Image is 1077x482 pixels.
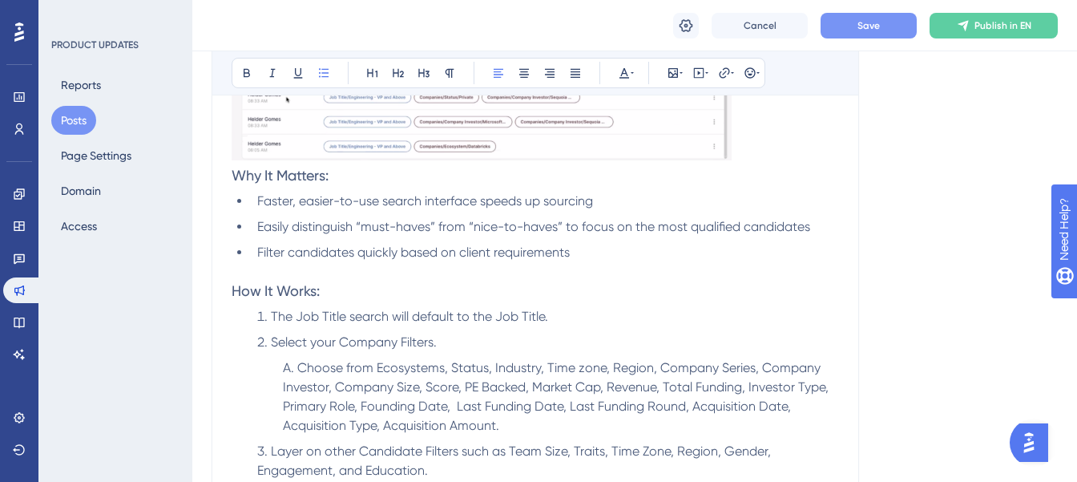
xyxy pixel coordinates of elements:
span: Filter candidates quickly based on client requirements [257,245,570,260]
span: How It Works: [232,282,320,299]
button: Save [821,13,917,38]
button: Posts [51,106,96,135]
button: Domain [51,176,111,205]
span: Easily distinguish “must-haves” from “nice-to-haves” to focus on the most qualified candidates [257,219,810,234]
span: Cancel [744,19,776,32]
div: PRODUCT UPDATES [51,38,139,51]
span: The Job Title search will default to the Job Title. [271,309,548,324]
span: Faster, easier-to-use search interface speeds up sourcing [257,193,593,209]
span: Select your Company Filters. [271,334,437,350]
iframe: UserGuiding AI Assistant Launcher [1010,419,1058,467]
span: Why It Matters: [232,167,329,184]
span: Choose from Ecosystems, Status, Industry, Time zone, Region, Company Series, Company Investor, Co... [283,360,832,433]
span: Save [857,19,880,32]
span: Publish in EN [974,19,1031,32]
span: Layer on other Candidate Filters such as Team Size, Traits, Time Zone, Region, Gender, Engagement... [257,444,774,478]
button: Page Settings [51,141,141,170]
button: Access [51,212,107,241]
span: Need Help? [38,4,100,23]
button: Cancel [712,13,808,38]
button: Reports [51,71,111,99]
button: Publish in EN [930,13,1058,38]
